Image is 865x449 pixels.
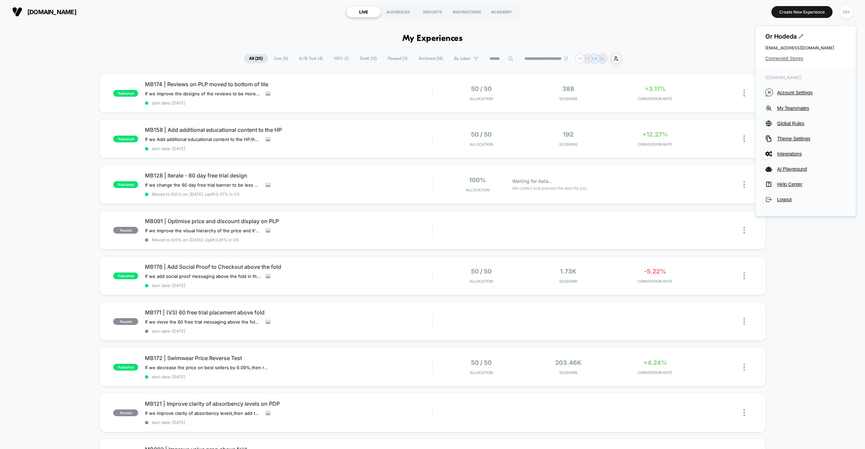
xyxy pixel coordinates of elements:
[10,6,78,17] button: [DOMAIN_NAME]
[743,363,745,371] img: close
[526,370,610,375] span: Sessions
[777,136,846,141] span: Theme Settings
[575,54,585,64] div: + 7
[113,273,138,279] span: published
[585,56,590,61] p: TT
[645,85,666,92] span: +3.11%
[642,131,668,138] span: +12.27%
[777,151,846,157] span: Integrations
[765,196,846,203] button: Logout
[838,5,855,19] button: OH
[471,268,492,275] span: 50 / 50
[470,279,493,284] span: Allocation
[512,185,587,191] span: We collect and process the data for you
[145,283,432,288] span: start date: [DATE]
[450,6,484,17] div: INSPIRATIONS
[765,89,773,96] i: M
[777,121,846,126] span: Global Rules
[526,142,610,147] span: Sessions
[644,268,666,275] span: -5.22%
[471,131,492,138] span: 50 / 50
[765,45,846,50] span: [EMAIL_ADDRESS][DOMAIN_NAME]
[560,268,576,275] span: 1.73k
[145,410,261,416] span: If we improve clarity of absorbency levels,then add to carts & CR will increase,because users are...
[145,309,432,316] span: MB171 | (V3) 60 free trial placement above fold
[145,329,432,334] span: start date: [DATE]
[145,420,432,425] span: start date: [DATE]
[145,400,432,407] span: MB121 | Improve clarity of absorbency levels on PDP
[600,56,605,61] p: GL
[113,90,138,97] span: published
[592,56,597,61] p: LR
[765,181,846,188] button: Help Center
[743,227,745,234] img: close
[526,96,610,101] span: Sessions
[145,81,432,88] span: MB174 | Reviews on PLP moved to bottom of tile
[777,182,846,187] span: Help Center
[244,54,268,63] span: All ( 20 )
[145,365,270,370] span: If we decrease the price on best sellers by 9.09%,then revenue will increase,because customers ar...
[765,56,846,61] button: Connected Stores
[466,188,489,192] span: Allocation
[613,96,697,101] span: CONVERSION RATE
[765,120,846,127] button: Global Rules
[145,91,261,96] span: If we improve the designs of the reviews to be more visible and credible,then conversions will in...
[470,142,493,147] span: Allocation
[145,355,432,361] span: MB172 | Swimwear Price Reverse Test
[145,126,432,133] span: MB158 | Add additional educational content to the HP
[562,85,574,92] span: 388
[765,105,846,112] button: My Teammates
[145,228,261,233] span: If we improve the visual hierarchy of the price and it's related promotion then PDV and CR will i...
[145,182,261,188] span: If we change the 60 day free trial banner to be less distracting from the primary CTA,then conver...
[771,6,833,18] button: Create New Experience
[840,5,853,19] div: OH
[381,6,415,17] div: AUDIENCES
[329,54,354,63] span: 100% ( 1 )
[512,178,552,185] span: Waiting for data...
[145,218,432,224] span: MB091 | Optimise price and discount display on PLP
[470,370,493,375] span: Allocation
[743,135,745,142] img: close
[113,409,138,416] span: paused
[743,90,745,97] img: close
[113,227,138,234] span: paused
[777,197,846,202] span: Logout
[777,166,846,172] span: AI Playground
[484,6,519,17] div: ACADEMY
[765,150,846,157] button: Integrations
[113,318,138,325] span: paused
[454,56,470,61] span: By Label
[152,237,239,242] span: Moved to 100% on: [DATE] . Uplift: 3.91% in CR
[145,319,261,325] span: If we move the 60 free trial messaging above the fold for mobile,then conversions will increase,b...
[152,192,240,197] span: Moved to 100% on: [DATE] . Uplift: 0.37% in CR
[765,166,846,172] button: AI Playground
[355,54,382,63] span: Draft ( 12 )
[145,100,432,105] span: start date: [DATE]
[526,279,610,284] span: Sessions
[145,274,261,279] span: If we add social proof messaging above the fold in the checkout,then conversions will increase,be...
[294,54,328,63] span: A/B Test ( 4 )
[145,374,432,379] span: start date: [DATE]
[555,359,582,366] span: 203.46k
[743,181,745,188] img: close
[402,34,463,44] h1: My Experiences
[145,172,432,179] span: MB128 | Iterate - 60 day free trial design
[563,131,573,138] span: 192
[613,370,697,375] span: CONVERSION RATE
[765,89,846,96] button: MAccount Settings
[765,135,846,142] button: Theme Settings
[743,318,745,325] img: close
[765,75,846,80] span: [DOMAIN_NAME]
[471,359,492,366] span: 50 / 50
[113,181,138,188] span: published
[613,142,697,147] span: CONVERSION RATE
[471,85,492,92] span: 50 / 50
[145,146,432,151] span: start date: [DATE]
[643,359,667,366] span: +4.24%
[113,364,138,371] span: published
[613,279,697,284] span: CONVERSION RATE
[765,33,846,40] span: Or Hodeda
[564,56,568,61] img: end
[415,6,450,17] div: REPORTS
